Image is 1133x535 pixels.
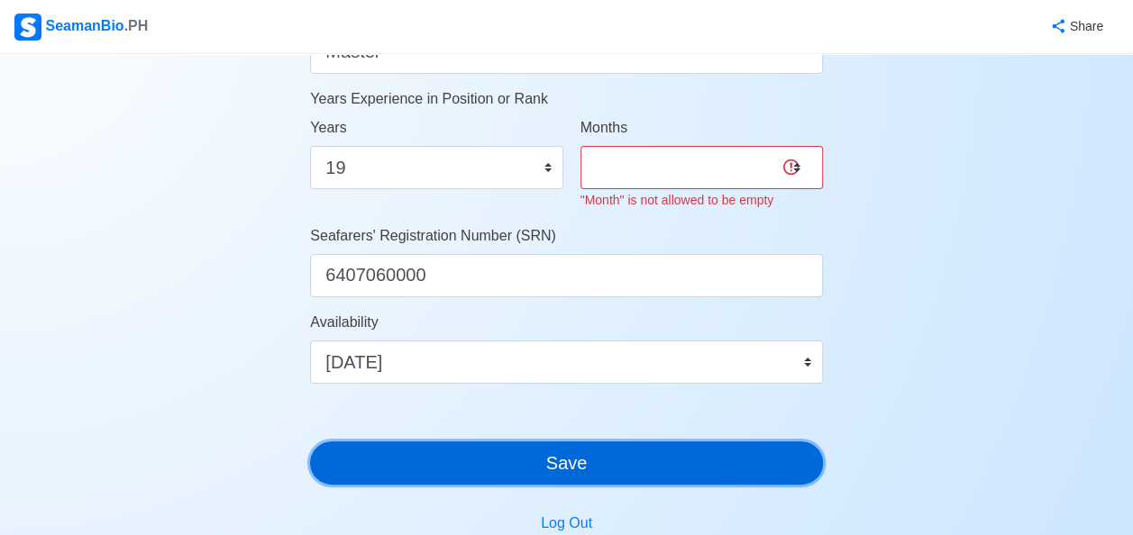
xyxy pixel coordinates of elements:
input: ex. 1234567890 [310,254,823,297]
label: Availability [310,312,378,333]
label: Years [310,117,346,139]
small: "Month" is not allowed to be empty [580,193,774,207]
span: .PH [124,18,149,33]
label: Months [580,117,627,139]
button: Share [1032,9,1119,44]
div: SeamanBio [14,14,148,41]
span: Seafarers' Registration Number (SRN) [310,228,555,243]
img: Logo [14,14,41,41]
p: Years Experience in Position or Rank [310,88,823,110]
button: Save [310,441,823,485]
